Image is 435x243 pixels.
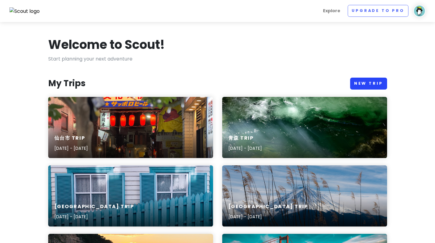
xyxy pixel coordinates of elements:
[48,165,213,226] a: a white fence with blue shutters[GEOGRAPHIC_DATA] Trip[DATE] - [DATE]
[413,5,426,17] img: User profile
[54,135,88,142] h6: 仙台市 Trip
[228,145,262,152] p: [DATE] - [DATE]
[348,5,408,17] a: Upgrade to Pro
[228,213,308,220] p: [DATE] - [DATE]
[48,55,387,63] p: Start planning your next adventure
[48,97,213,158] a: A city street at night with a chinese restaurant in the background仙台市 Trip[DATE] - [DATE]
[222,165,387,226] a: tall grass blowing in the wind with a mountain in the background[GEOGRAPHIC_DATA] Trip[DATE] - [D...
[9,7,40,15] img: Scout logo
[48,37,165,53] h1: Welcome to Scout!
[350,78,387,90] a: New Trip
[54,204,134,210] h6: [GEOGRAPHIC_DATA] Trip
[228,204,308,210] h6: [GEOGRAPHIC_DATA] Trip
[48,78,85,89] h3: My Trips
[321,5,343,17] a: Explore
[222,97,387,158] a: A river filled with lots of green water青森 Trip[DATE] - [DATE]
[228,135,262,142] h6: 青森 Trip
[54,213,134,220] p: [DATE] - [DATE]
[54,145,88,152] p: [DATE] - [DATE]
